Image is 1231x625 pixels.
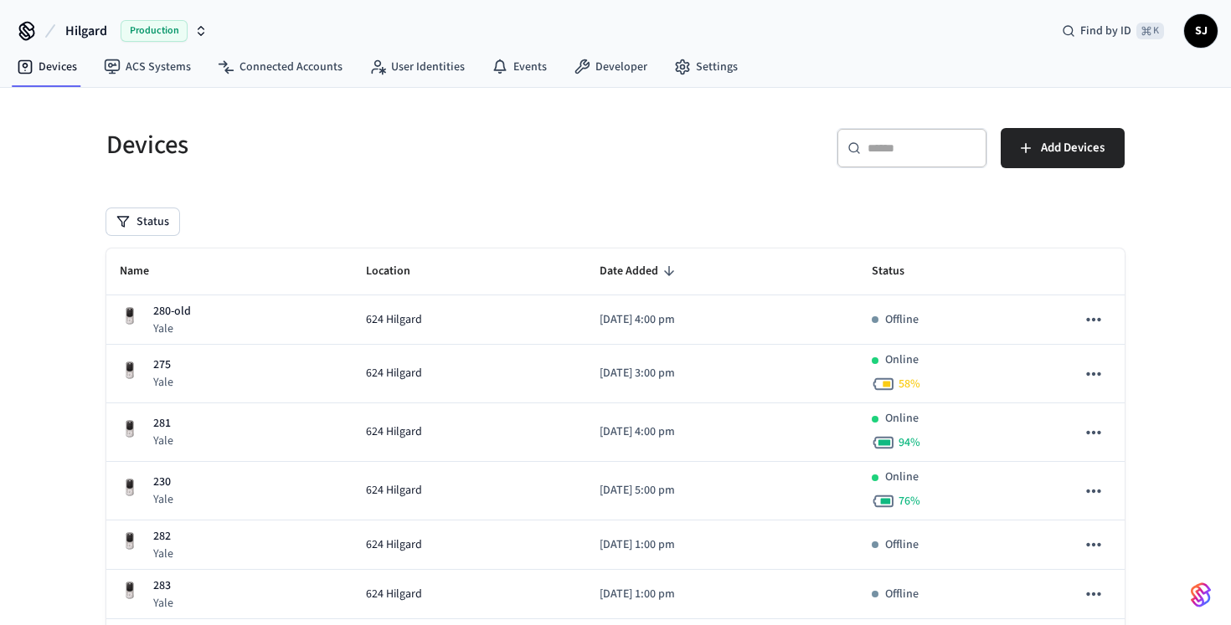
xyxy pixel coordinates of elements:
span: ⌘ K [1136,23,1164,39]
a: User Identities [356,52,478,82]
span: 76 % [899,493,920,510]
a: Events [478,52,560,82]
span: 624 Hilgard [366,536,422,554]
p: [DATE] 4:00 pm [600,423,844,441]
p: Online [885,469,919,486]
p: Online [885,351,919,369]
span: 624 Hilgard [366,482,422,499]
a: Connected Accounts [204,52,356,82]
p: [DATE] 5:00 pm [600,482,844,499]
img: Yale Assure Touchscreen Wifi Smart Lock, Satin Nickel, Front [120,478,140,498]
span: Status [872,259,926,284]
a: Developer [560,52,661,82]
p: 283 [153,577,173,595]
p: 275 [153,356,173,374]
p: 282 [153,528,173,546]
span: SJ [1186,16,1216,46]
a: Devices [3,52,90,82]
p: Offline [885,311,919,329]
p: Yale [153,595,173,612]
p: Yale [153,546,173,562]
span: Location [366,259,432,284]
p: [DATE] 1:00 pm [600,536,844,554]
p: 280-old [153,303,191,320]
p: Yale [153,374,173,391]
span: Hilgard [65,21,107,41]
img: SeamLogoGradient.69752ec5.svg [1191,581,1211,608]
img: Yale Assure Touchscreen Wifi Smart Lock, Satin Nickel, Front [120,581,140,601]
div: Find by ID⌘ K [1048,16,1177,46]
p: Yale [153,491,173,508]
p: [DATE] 3:00 pm [600,365,844,382]
p: 281 [153,415,173,433]
img: Yale Assure Touchscreen Wifi Smart Lock, Satin Nickel, Front [120,306,140,326]
button: Status [106,208,179,235]
span: 624 Hilgard [366,586,422,603]
button: Add Devices [1001,128,1125,168]
p: Yale [153,320,191,337]
h5: Devices [106,128,605,162]
p: Online [885,410,919,428]
img: Yale Assure Touchscreen Wifi Smart Lock, Satin Nickel, Front [120,419,140,439]
span: Add Devices [1041,137,1105,159]
span: 58 % [899,376,920,392]
p: [DATE] 1:00 pm [600,586,844,603]
span: 624 Hilgard [366,311,422,329]
img: Yale Assure Touchscreen Wifi Smart Lock, Satin Nickel, Front [120,361,140,381]
span: Production [121,20,188,42]
p: [DATE] 4:00 pm [600,311,844,329]
img: Yale Assure Touchscreen Wifi Smart Lock, Satin Nickel, Front [120,531,140,551]
span: Find by ID [1080,23,1131,39]
p: Offline [885,586,919,603]
a: ACS Systems [90,52,204,82]
p: 230 [153,474,173,491]
button: SJ [1184,14,1218,48]
span: Date Added [600,259,680,284]
span: Name [120,259,171,284]
p: Offline [885,536,919,554]
p: Yale [153,433,173,449]
span: 624 Hilgard [366,423,422,441]
a: Settings [661,52,751,82]
span: 624 Hilgard [366,365,422,382]
span: 94 % [899,434,920,451]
